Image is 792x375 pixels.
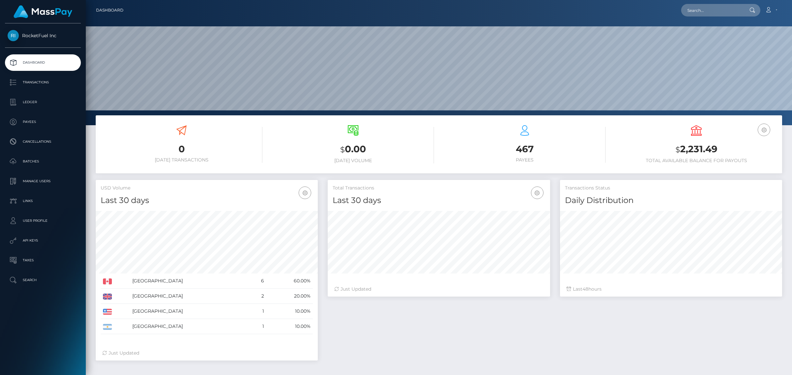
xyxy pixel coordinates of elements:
td: 10.00% [266,304,313,319]
a: Ledger [5,94,81,110]
a: API Keys [5,232,81,249]
a: User Profile [5,213,81,229]
td: 20.00% [266,289,313,304]
td: 60.00% [266,274,313,289]
p: Ledger [8,97,78,107]
td: 10.00% [266,319,313,334]
span: RocketFuel Inc [5,33,81,39]
td: 1 [250,319,266,334]
a: Payees [5,114,81,130]
a: Search [5,272,81,288]
a: Dashboard [5,54,81,71]
p: User Profile [8,216,78,226]
h3: 2,231.49 [615,143,777,156]
img: AR.png [103,324,112,330]
td: [GEOGRAPHIC_DATA] [130,304,250,319]
small: $ [676,145,680,154]
td: [GEOGRAPHIC_DATA] [130,319,250,334]
h6: Total Available Balance for Payouts [615,158,777,163]
a: Taxes [5,252,81,269]
a: Transactions [5,74,81,91]
td: 1 [250,304,266,319]
h6: Payees [444,157,606,163]
td: 6 [250,274,266,289]
input: Search... [681,4,743,16]
h4: Daily Distribution [565,195,777,206]
td: 2 [250,289,266,304]
p: Cancellations [8,137,78,147]
h3: 467 [444,143,606,156]
span: 48 [582,286,588,292]
p: API Keys [8,236,78,245]
small: $ [340,145,345,154]
h5: Transactions Status [565,185,777,191]
h6: [DATE] Transactions [101,157,262,163]
div: Just Updated [334,286,543,293]
h4: Last 30 days [333,195,545,206]
h5: USD Volume [101,185,313,191]
a: Cancellations [5,133,81,150]
h6: [DATE] Volume [272,158,434,163]
td: [GEOGRAPHIC_DATA] [130,274,250,289]
img: GB.png [103,294,112,300]
h5: Total Transactions [333,185,545,191]
p: Manage Users [8,176,78,186]
img: MassPay Logo [14,5,72,18]
p: Search [8,275,78,285]
h4: Last 30 days [101,195,313,206]
a: Manage Users [5,173,81,189]
p: Taxes [8,255,78,265]
a: Dashboard [96,3,123,17]
a: Batches [5,153,81,170]
a: Links [5,193,81,209]
p: Payees [8,117,78,127]
p: Links [8,196,78,206]
h3: 0 [101,143,262,156]
p: Transactions [8,77,78,87]
h3: 0.00 [272,143,434,156]
img: CA.png [103,278,112,284]
p: Dashboard [8,58,78,68]
div: Last hours [567,286,775,293]
div: Just Updated [102,350,311,357]
td: [GEOGRAPHIC_DATA] [130,289,250,304]
img: RocketFuel Inc [8,30,19,41]
img: US.png [103,309,112,315]
p: Batches [8,157,78,166]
